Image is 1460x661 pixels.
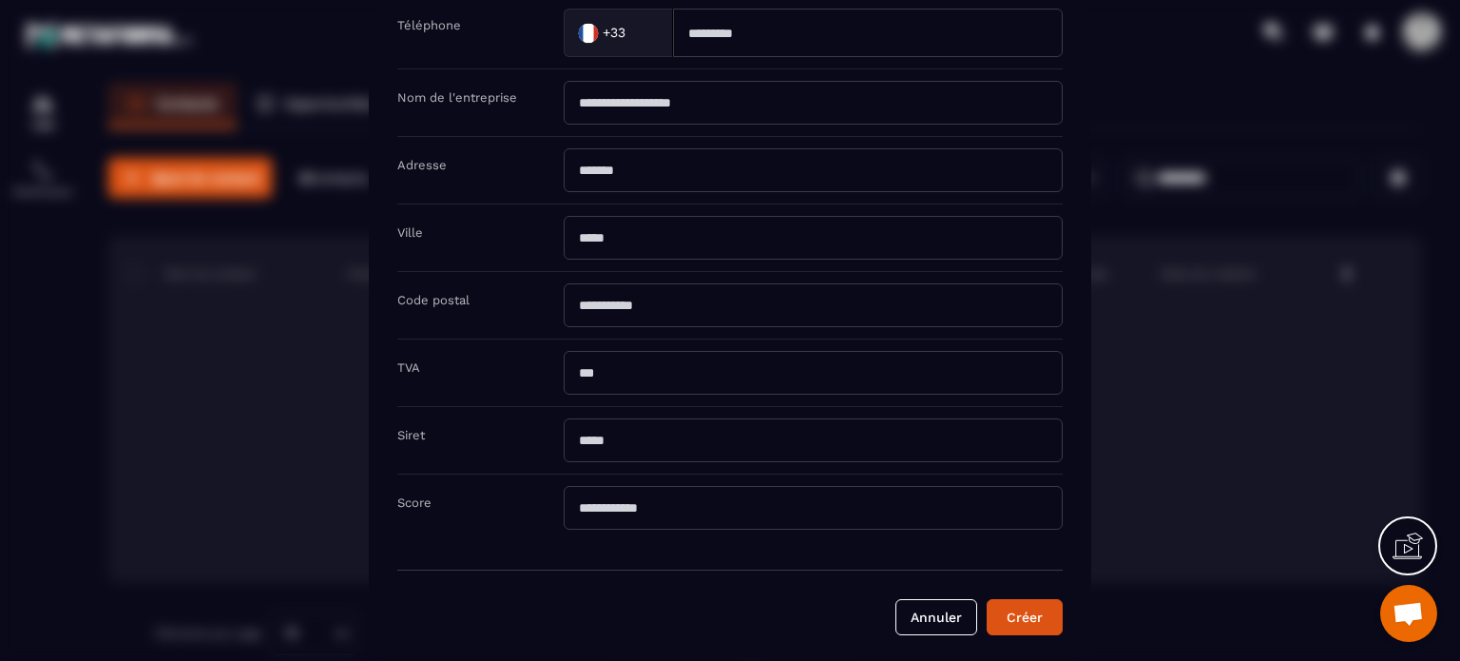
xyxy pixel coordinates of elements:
[397,90,517,105] label: Nom de l'entreprise
[629,18,653,47] input: Search for option
[397,158,447,172] label: Adresse
[987,599,1063,635] button: Créer
[397,225,423,240] label: Ville
[397,360,420,375] label: TVA
[603,23,625,42] span: +33
[895,599,977,635] button: Annuler
[397,496,432,510] label: Score
[564,9,673,57] div: Search for option
[569,13,607,51] img: Country Flag
[1380,585,1437,642] div: Ouvrir le chat
[397,18,461,32] label: Téléphone
[397,293,470,307] label: Code postal
[397,428,425,442] label: Siret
